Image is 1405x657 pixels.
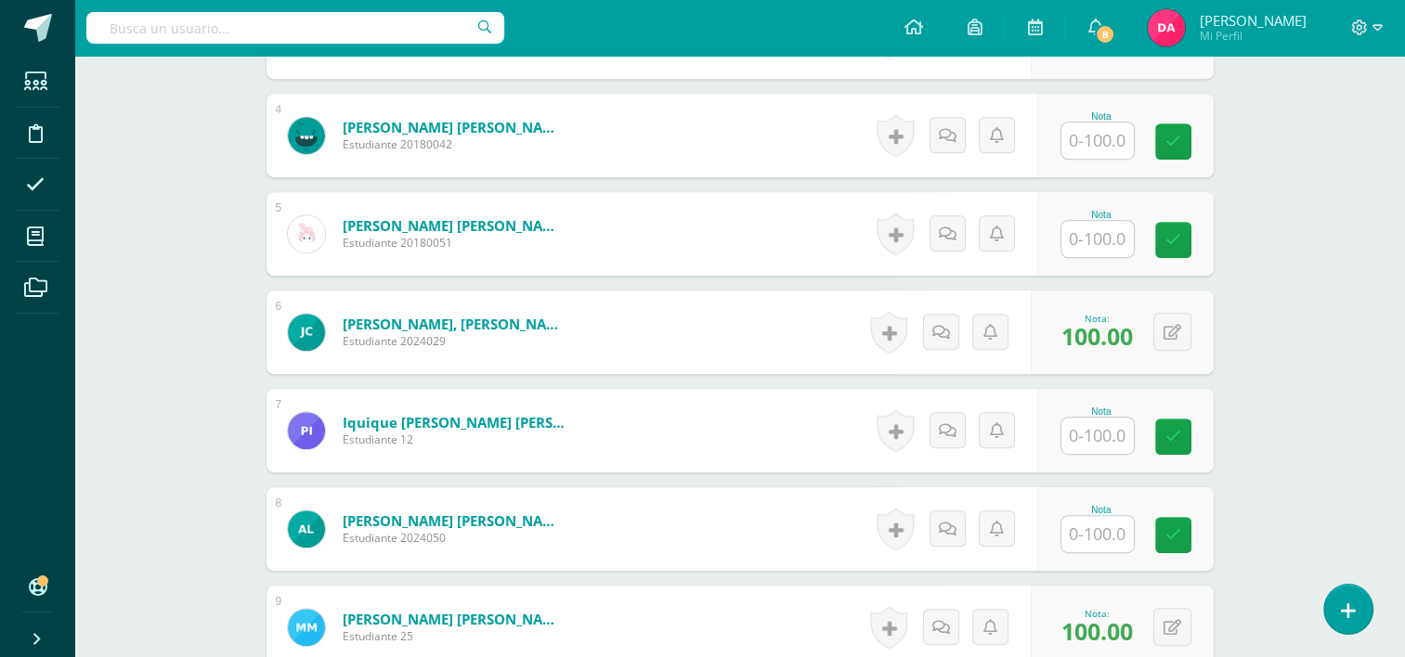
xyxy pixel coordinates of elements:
[288,117,325,154] img: 1c21ca45a9899d64e4c585b3e02cc75d.png
[1060,111,1142,122] div: Nota
[1061,122,1134,159] input: 0-100.0
[1060,210,1142,220] div: Nota
[86,12,504,44] input: Busca un usuario...
[1095,24,1115,45] span: 8
[1061,312,1133,325] div: Nota:
[1060,406,1142,417] div: Nota
[1061,516,1134,552] input: 0-100.0
[343,628,566,644] span: Estudiante 25
[343,432,566,447] span: Estudiante 12
[343,216,566,235] a: [PERSON_NAME] [PERSON_NAME]
[288,412,325,449] img: 34c024cd673641ed789563b5c4db78d8.png
[288,215,325,252] img: fd73df31d65f0d3d4cd1ed82c06237cc.png
[1061,615,1133,647] span: 100.00
[288,510,325,547] img: 753e34da222244256740f67a8d9e4428.png
[343,530,566,546] span: Estudiante 2024050
[1060,505,1142,515] div: Nota
[288,609,325,646] img: ca4d86985d57376c57cdb4b3b58a75f4.png
[1061,418,1134,454] input: 0-100.0
[343,315,566,333] a: [PERSON_NAME], [PERSON_NAME]
[1199,28,1306,44] span: Mi Perfil
[343,511,566,530] a: [PERSON_NAME] [PERSON_NAME]
[1199,11,1306,30] span: [PERSON_NAME]
[1061,320,1133,352] span: 100.00
[343,333,566,349] span: Estudiante 2024029
[343,118,566,136] a: [PERSON_NAME] [PERSON_NAME]
[1061,221,1134,257] input: 0-100.0
[1148,9,1185,46] img: 0d1c13a784e50cea1b92786e6af8f399.png
[343,136,566,152] span: Estudiante 20180042
[343,610,566,628] a: [PERSON_NAME] [PERSON_NAME]
[343,235,566,251] span: Estudiante 20180051
[1061,607,1133,620] div: Nota:
[288,314,325,351] img: c3bb5800c7d6ee2552531009e20e2ead.png
[343,413,566,432] a: Iquique [PERSON_NAME] [PERSON_NAME]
